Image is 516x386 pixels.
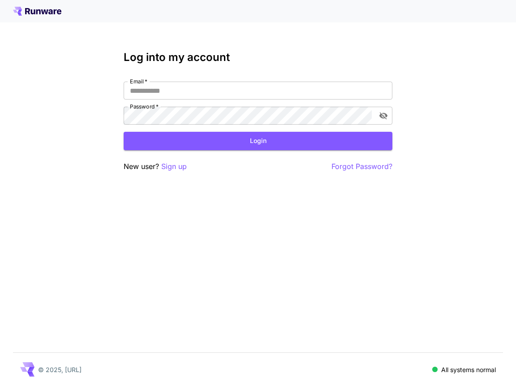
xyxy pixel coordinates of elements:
label: Email [130,78,147,85]
p: © 2025, [URL] [38,365,82,374]
button: Forgot Password? [331,161,392,172]
h3: Log into my account [124,51,392,64]
p: All systems normal [441,365,496,374]
button: Sign up [161,161,187,172]
button: toggle password visibility [375,108,391,124]
button: Login [124,132,392,150]
p: New user? [124,161,187,172]
label: Password [130,103,159,110]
